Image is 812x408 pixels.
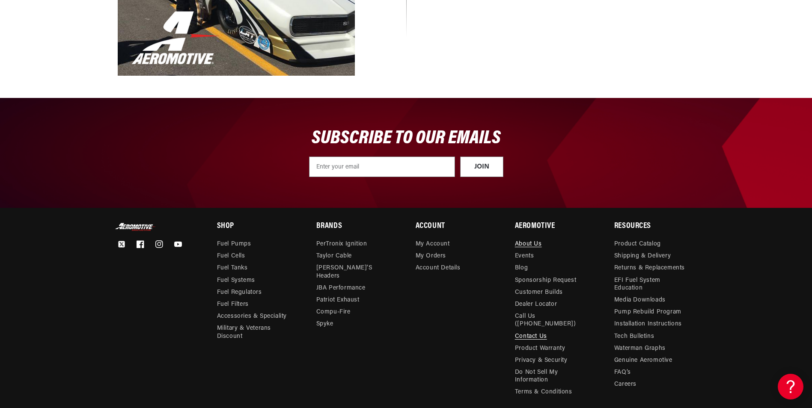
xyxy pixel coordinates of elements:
[312,129,501,148] span: SUBSCRIBE TO OUR EMAILS
[515,386,572,398] a: Terms & Conditions
[515,355,568,367] a: Privacy & Security
[614,294,666,306] a: Media Downloads
[614,378,637,390] a: Careers
[316,282,366,294] a: JBA Performance
[316,262,390,282] a: [PERSON_NAME]’s Headers
[217,275,255,287] a: Fuel Systems
[614,262,685,274] a: Returns & Replacements
[515,250,534,262] a: Events
[217,299,249,310] a: Fuel Filters
[614,306,681,318] a: Pump Rebuild Program
[217,250,245,262] a: Fuel Cells
[515,240,542,250] a: About Us
[515,299,557,310] a: Dealer Locator
[316,294,360,306] a: Patriot Exhaust
[515,331,547,343] a: Contact Us
[614,240,661,250] a: Product Catalog
[614,355,672,367] a: Genuine Aeromotive
[460,157,503,177] button: JOIN
[515,262,528,274] a: Blog
[316,250,352,262] a: Taylor Cable
[614,331,654,343] a: Tech Bulletins
[515,310,589,330] a: Call Us ([PHONE_NUMBER])
[515,275,576,287] a: Sponsorship Request
[316,240,367,250] a: PerTronix Ignition
[217,240,251,250] a: Fuel Pumps
[416,262,461,274] a: Account Details
[515,367,589,386] a: Do Not Sell My Information
[614,275,688,294] a: EFI Fuel System Education
[515,287,563,299] a: Customer Builds
[217,287,262,299] a: Fuel Regulators
[309,157,455,177] input: Enter your email
[217,322,297,342] a: Military & Veterans Discount
[416,250,446,262] a: My Orders
[217,310,287,322] a: Accessories & Speciality
[316,306,351,318] a: Compu-Fire
[316,318,333,330] a: Spyke
[614,318,682,330] a: Installation Instructions
[614,367,631,378] a: FAQ’s
[416,240,450,250] a: My Account
[614,250,671,262] a: Shipping & Delivery
[114,223,157,231] img: Aeromotive
[217,262,248,274] a: Fuel Tanks
[614,343,666,355] a: Waterman Graphs
[515,343,565,355] a: Product Warranty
